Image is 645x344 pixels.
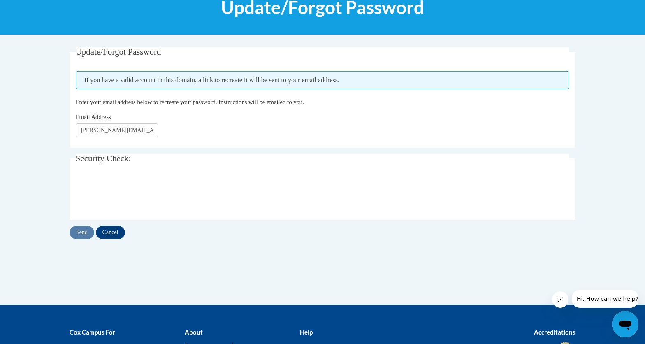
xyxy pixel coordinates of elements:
span: Update/Forgot Password [76,47,161,57]
iframe: Close message [552,291,568,308]
input: Cancel [96,226,125,239]
span: If you have a valid account in this domain, a link to recreate it will be sent to your email addr... [76,71,570,89]
b: Help [300,328,313,336]
iframe: Message from company [572,290,638,308]
span: Security Check: [76,153,131,163]
b: Accreditations [534,328,575,336]
b: Cox Campus For [70,328,115,336]
span: Email Address [76,114,111,120]
b: About [185,328,203,336]
span: Enter your email address below to recreate your password. Instructions will be emailed to you. [76,99,304,105]
iframe: Button to launch messaging window [612,311,638,337]
iframe: reCAPTCHA [76,177,201,209]
input: Email [76,123,158,137]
